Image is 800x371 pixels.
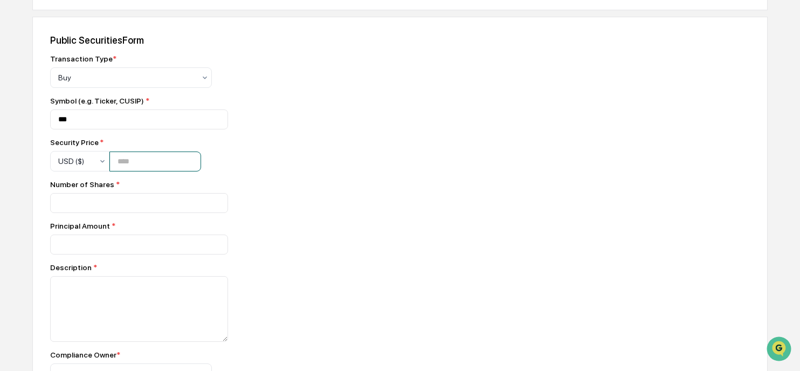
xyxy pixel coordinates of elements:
div: Security Price [50,138,201,147]
div: We're available if you need us! [37,93,136,102]
img: 1746055101610-c473b297-6a78-478c-a979-82029cc54cd1 [11,83,30,102]
span: Data Lookup [22,156,68,167]
iframe: Open customer support [765,335,795,365]
div: Public Securities Form [50,35,750,46]
a: 🗄️Attestations [74,132,138,151]
div: Transaction Type [50,54,116,63]
div: 🗄️ [78,137,87,146]
div: Principal Amount [50,222,427,230]
a: 🖐️Preclearance [6,132,74,151]
div: Description [50,263,427,272]
p: How can we help? [11,23,196,40]
div: 🔎 [11,157,19,166]
div: Compliance Owner [50,351,120,359]
div: Symbol (e.g. Ticker, CUSIP) [50,97,427,105]
a: 🔎Data Lookup [6,152,72,171]
span: Preclearance [22,136,70,147]
a: Powered byPylon [76,182,130,191]
span: Pylon [107,183,130,191]
span: Attestations [89,136,134,147]
div: Start new chat [37,83,177,93]
div: 🖐️ [11,137,19,146]
button: Start new chat [183,86,196,99]
div: Number of Shares [50,180,427,189]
